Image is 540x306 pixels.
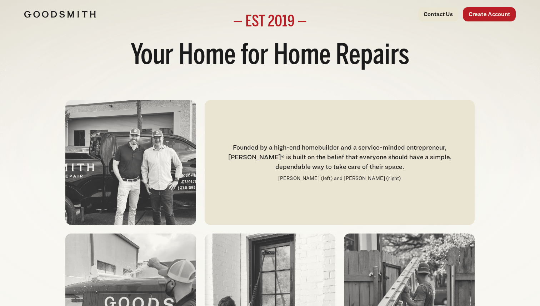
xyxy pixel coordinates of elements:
[24,39,516,74] h1: Your Home for Home Repairs
[463,7,516,21] a: Create Account
[418,7,459,21] a: Contact Us
[24,11,96,18] img: Goodsmith
[213,142,466,171] div: Founded by a high-end homebuilder and a service-minded entrepreneur, [PERSON_NAME]® is built on t...
[278,174,401,182] p: [PERSON_NAME] (left) and [PERSON_NAME] (right)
